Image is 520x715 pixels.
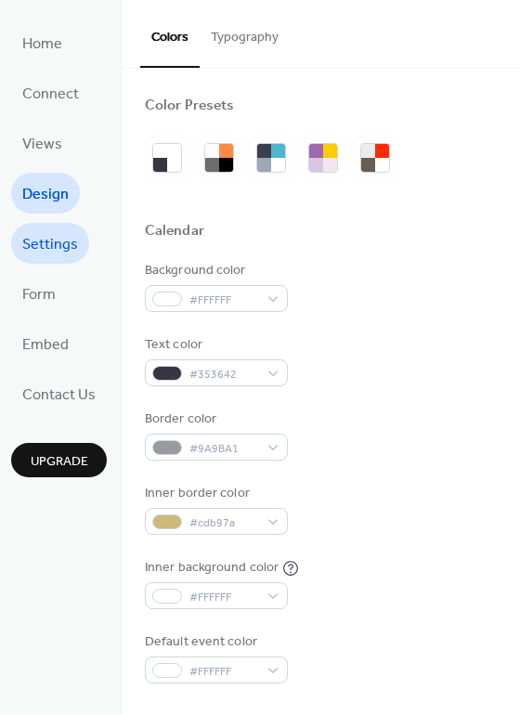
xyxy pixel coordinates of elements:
[22,80,79,110] span: Connect
[189,291,258,310] span: #FFFFFF
[189,439,258,459] span: #9A9BA1
[22,180,69,210] span: Design
[22,230,78,260] span: Settings
[22,280,56,310] span: Form
[145,222,204,241] div: Calendar
[189,365,258,384] span: #353642
[11,123,73,163] a: Views
[22,381,96,410] span: Contact Us
[11,22,73,63] a: Home
[145,484,284,503] div: Inner border color
[189,662,258,682] span: #FFFFFF
[145,335,284,355] div: Text color
[11,443,107,477] button: Upgrade
[189,513,258,533] span: #cdb97a
[145,632,284,652] div: Default event color
[145,558,279,578] div: Inner background color
[11,173,80,214] a: Design
[31,452,88,472] span: Upgrade
[11,323,80,364] a: Embed
[22,130,62,160] span: Views
[11,72,90,113] a: Connect
[11,273,67,314] a: Form
[189,588,258,607] span: #FFFFFF
[22,331,69,360] span: Embed
[145,97,234,116] div: Color Presets
[11,223,89,264] a: Settings
[11,373,107,414] a: Contact Us
[145,409,284,429] div: Border color
[22,30,62,59] span: Home
[145,261,284,280] div: Background color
